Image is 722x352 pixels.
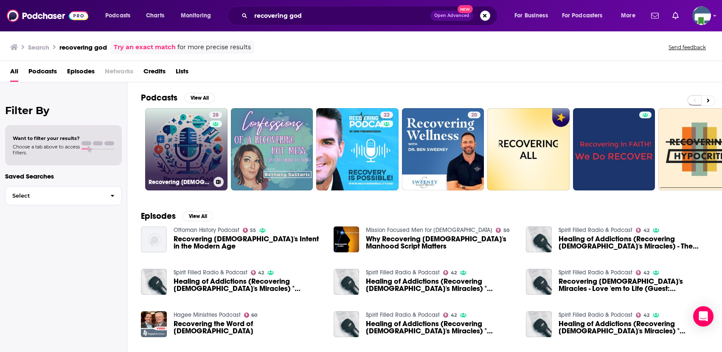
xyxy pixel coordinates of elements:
div: Search podcasts, credits, & more... [236,6,506,25]
span: For Podcasters [562,10,603,22]
a: 42 [636,228,649,233]
span: Healing of Addictions (Recovering [DEMOGRAPHIC_DATA]'s Miracles) - The Testimony of [PERSON_NAME] [559,235,708,250]
a: 60 [244,313,258,318]
a: 28 [209,112,222,118]
a: 42 [636,270,649,275]
img: Healing of Addictions (Recovering God's Miracles) - The Testimony of Clare [526,226,552,252]
span: 50 [503,229,509,232]
a: Spirit Filled Radio & Podcast [366,269,440,276]
button: View All [184,93,215,103]
a: 50 [496,228,509,233]
button: open menu [508,9,559,22]
span: 42 [643,271,649,275]
input: Search podcasts, credits, & more... [251,9,430,22]
button: Select [5,186,122,205]
span: All [10,64,18,82]
a: 42 [636,313,649,318]
span: New [458,5,473,13]
a: 42 [443,313,457,318]
span: Networks [105,64,133,82]
span: Healing of Addictions (Recovering [DEMOGRAPHIC_DATA]'s Miracles) "[PERSON_NAME]. 2" [366,278,516,292]
span: 42 [451,313,457,317]
span: Healing of Addictions (Recovering [DEMOGRAPHIC_DATA]'s Miracles) "[PERSON_NAME]" [174,278,323,292]
a: Healing of Addictions (Recovering God's Miracles) "Bobby V" [526,311,552,337]
a: Why Recovering God's Manhood Script Matters [366,235,516,250]
a: Try an exact match [114,42,176,52]
span: Healing of Addictions (Recovering [DEMOGRAPHIC_DATA]'s Miracles) "[PERSON_NAME]" [559,320,708,335]
a: Ottoman History Podcast [174,226,239,234]
button: open menu [615,9,646,22]
a: EpisodesView All [141,211,213,221]
a: Podcasts [28,64,57,82]
span: Podcasts [105,10,130,22]
a: Lists [176,64,188,82]
span: Healing of Addictions (Recovering [DEMOGRAPHIC_DATA]'s Miracles) "[PERSON_NAME]" [366,320,516,335]
a: Healing of Addictions (Recovering God's Miracles) - The Testimony of Clare [559,235,708,250]
span: Recovering the Word of [DEMOGRAPHIC_DATA] [174,320,323,335]
img: Healing of Addictions (Recovering God's Miracles) "Paula" [141,269,167,295]
img: Healing of Addictions (Recovering God's Miracles) "Jose Pt. 2" [334,269,360,295]
a: Recovering God's Intent in the Modern Age [174,235,323,250]
span: More [621,10,635,22]
span: 22 [384,111,390,120]
button: open menu [175,9,222,22]
img: Healing of Addictions (Recovering God's Miracles) "Dr. Wayne" [334,311,360,337]
a: Spirit Filled Radio & Podcast [366,311,440,318]
span: Logged in as KCMedia [692,6,711,25]
span: Recovering [DEMOGRAPHIC_DATA]'s Miracles - Love 'em to Life (Guest: [PERSON_NAME]) [559,278,708,292]
a: Charts [140,9,169,22]
span: 28 [213,111,219,120]
span: 55 [250,229,256,232]
img: User Profile [692,6,711,25]
button: open menu [99,9,141,22]
a: Hagee Ministries Podcast [174,311,241,318]
span: Why Recovering [DEMOGRAPHIC_DATA]'s Manhood Script Matters [366,235,516,250]
button: Open AdvancedNew [430,11,473,21]
a: 20 [468,112,480,118]
span: 60 [251,313,257,317]
span: 20 [471,111,477,120]
span: Open Advanced [434,14,469,18]
h3: Recovering [DEMOGRAPHIC_DATA]: The Conversations [149,179,210,186]
a: Spirit Filled Radio & Podcast [559,269,632,276]
button: Send feedback [666,44,708,51]
span: Want to filter your results? [13,135,80,141]
span: Choose a tab above to access filters. [13,144,80,156]
a: Credits [143,64,166,82]
button: View All [183,211,213,221]
img: Podchaser - Follow, Share and Rate Podcasts [7,8,88,24]
h3: recovering god [59,43,107,51]
button: open menu [556,9,615,22]
a: Recovering the Word of God [174,320,323,335]
span: 42 [451,271,457,275]
img: Recovering God's Miracles - Love 'em to Life (Guest: Jay Dow) [526,269,552,295]
h2: Episodes [141,211,176,221]
div: Open Intercom Messenger [693,306,714,327]
a: Show notifications dropdown [669,8,682,23]
span: Charts [146,10,164,22]
a: Recovering the Word of God [141,311,167,337]
img: Why Recovering God's Manhood Script Matters [334,226,360,252]
img: Recovering God's Intent in the Modern Age [141,226,167,252]
a: Spirit Filled Radio & Podcast [559,311,632,318]
a: Healing of Addictions (Recovering God's Miracles) "Dr. Wayne" [366,320,516,335]
span: Monitoring [181,10,211,22]
a: Healing of Addictions (Recovering God's Miracles) "Jose Pt. 2" [366,278,516,292]
a: PodcastsView All [141,92,215,103]
a: 22 [316,108,399,190]
a: Spirit Filled Radio & Podcast [559,226,632,234]
a: Spirit Filled Radio & Podcast [174,269,247,276]
p: Saved Searches [5,172,122,180]
span: Recovering [DEMOGRAPHIC_DATA]'s Intent in the Modern Age [174,235,323,250]
span: for more precise results [177,42,251,52]
a: Healing of Addictions (Recovering God's Miracles) "Paula" [174,278,323,292]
